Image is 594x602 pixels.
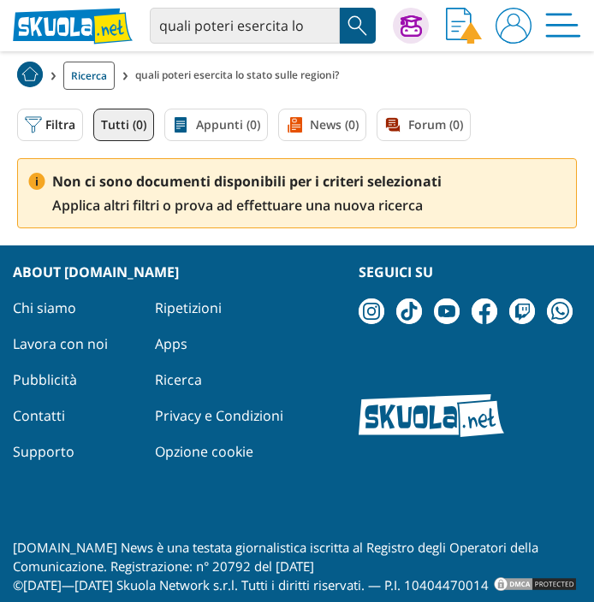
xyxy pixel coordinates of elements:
a: Lavora con noi [13,334,108,353]
img: Home [17,62,43,87]
button: Filtra [17,109,83,141]
span: quali poteri esercita lo stato sulle regioni? [135,62,346,90]
a: Tutti (0) [93,109,154,141]
a: Supporto [13,442,74,461]
img: User avatar [496,8,532,44]
img: youtube [434,298,460,324]
strong: About [DOMAIN_NAME] [13,263,179,281]
img: instagram [359,298,384,324]
a: Opzione cookie [155,442,253,461]
a: Home [17,62,43,90]
a: Ripetizioni [155,298,222,317]
img: facebook [472,298,497,324]
img: Invia appunto [446,8,482,44]
a: Ricerca [155,370,202,389]
a: Privacy e Condizioni [155,406,283,425]
img: WhatsApp [547,298,573,324]
img: DMCA.com Protection Status [492,575,578,593]
input: Cerca appunti, riassunti o versioni [150,8,340,44]
img: Cerca appunti, riassunti o versioni [345,13,371,38]
button: Search Button [340,8,376,44]
strong: Seguici su [359,263,433,281]
img: Menù [545,8,581,44]
img: Skuola.net [359,394,504,437]
img: Nessun risultato [28,173,45,190]
img: Chiedi Tutor AI [401,15,422,37]
img: twitch [509,298,535,324]
img: tiktok [396,298,422,324]
a: Pubblicità [13,370,77,389]
a: Chi siamo [13,298,76,317]
img: Filtra filtri mobile [25,116,42,133]
a: Contatti [13,406,65,425]
p: Applica altri filtri o prova ad effettuare una nuova ricerca [52,169,442,217]
a: Ricerca [63,62,115,90]
a: Apps [155,334,187,353]
p: [DOMAIN_NAME] News è una testata giornalistica iscritta al Registro degli Operatori della Comunic... [13,538,581,594]
span: Non ci sono documenti disponibili per i criteri selezionati [52,169,442,193]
